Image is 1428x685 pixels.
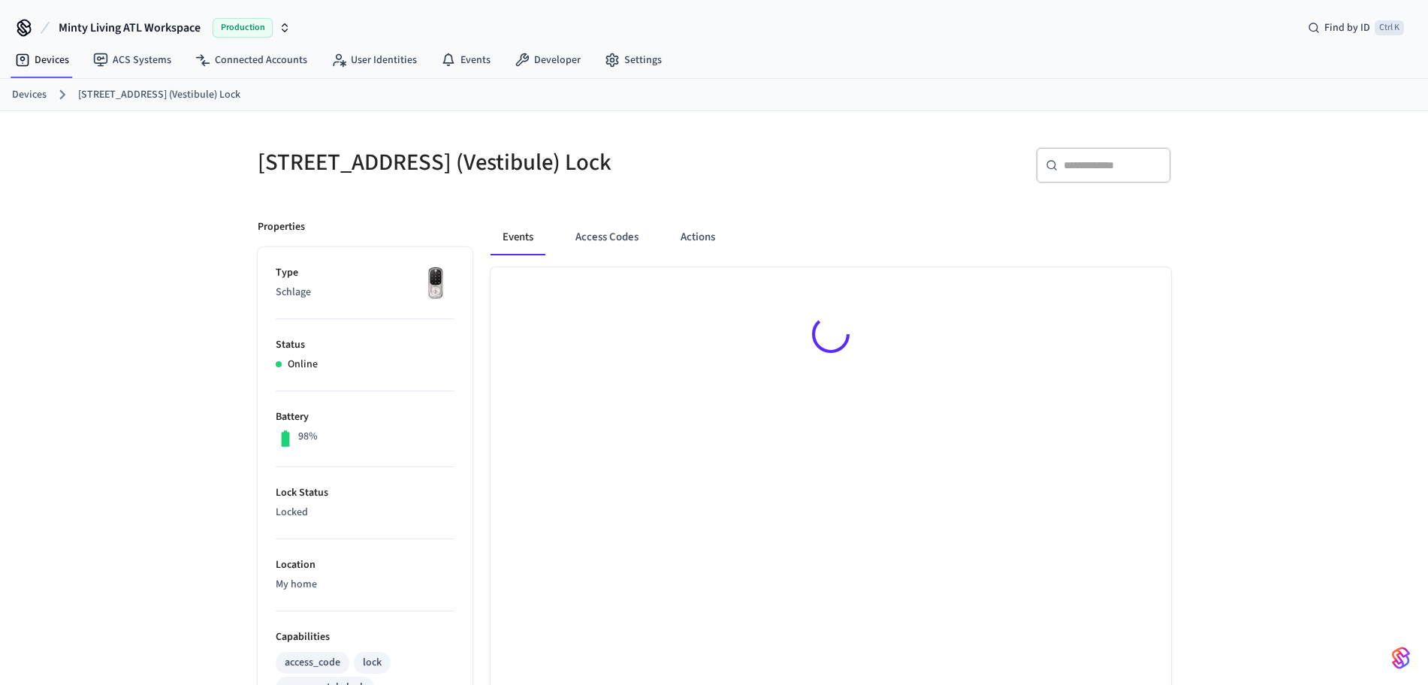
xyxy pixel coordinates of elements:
[298,429,318,445] p: 98%
[258,219,305,235] p: Properties
[276,505,454,521] p: Locked
[491,219,1171,255] div: ant example
[183,47,319,74] a: Connected Accounts
[1375,20,1404,35] span: Ctrl K
[288,357,318,373] p: Online
[1324,20,1370,35] span: Find by ID
[1392,646,1410,670] img: SeamLogoGradient.69752ec5.svg
[276,485,454,501] p: Lock Status
[1296,14,1416,41] div: Find by IDCtrl K
[213,18,273,38] span: Production
[417,265,454,303] img: Yale Assure Touchscreen Wifi Smart Lock, Satin Nickel, Front
[3,47,81,74] a: Devices
[669,219,727,255] button: Actions
[81,47,183,74] a: ACS Systems
[78,87,240,103] a: [STREET_ADDRESS] (Vestibule) Lock
[363,655,382,671] div: lock
[563,219,651,255] button: Access Codes
[59,19,201,37] span: Minty Living ATL Workspace
[276,285,454,300] p: Schlage
[593,47,674,74] a: Settings
[276,629,454,645] p: Capabilities
[258,147,705,178] h5: [STREET_ADDRESS] (Vestibule) Lock
[491,219,545,255] button: Events
[276,265,454,281] p: Type
[319,47,429,74] a: User Identities
[276,557,454,573] p: Location
[276,337,454,353] p: Status
[285,655,340,671] div: access_code
[429,47,503,74] a: Events
[276,577,454,593] p: My home
[503,47,593,74] a: Developer
[276,409,454,425] p: Battery
[12,87,47,103] a: Devices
